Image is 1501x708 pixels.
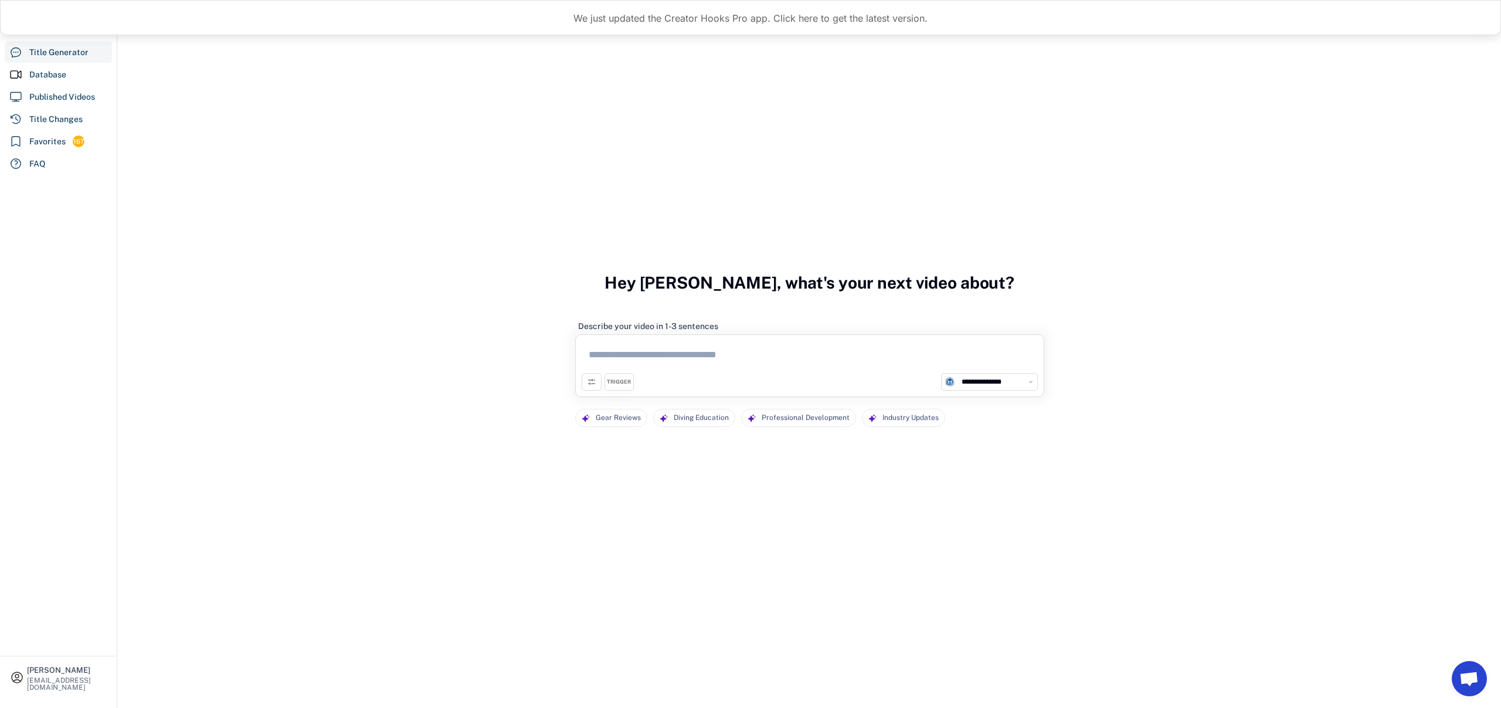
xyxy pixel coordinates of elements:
div: 167 [73,137,84,147]
div: Industry Updates [882,409,939,426]
div: Gear Reviews [596,409,641,426]
div: Published Videos [29,91,95,103]
div: Professional Development [762,409,850,426]
div: FAQ [29,158,46,170]
div: Diving Education [674,409,729,426]
h3: Hey [PERSON_NAME], what's your next video about? [605,260,1014,305]
div: Describe your video in 1-3 sentences [578,321,718,331]
div: [EMAIL_ADDRESS][DOMAIN_NAME] [27,677,107,691]
div: Title Generator [29,46,89,59]
div: [PERSON_NAME] [27,666,107,674]
img: channels4_profile.jpg [945,377,955,387]
div: Database [29,69,66,81]
div: Favorites [29,135,66,148]
div: Title Changes [29,113,83,126]
div: TRIGGER [607,378,631,386]
a: Open chat [1452,661,1487,696]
